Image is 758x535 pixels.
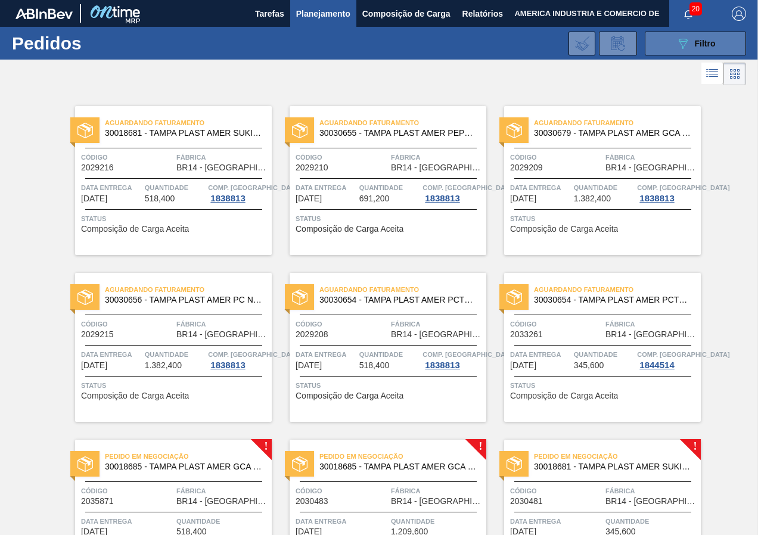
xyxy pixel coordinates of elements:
[81,361,107,370] span: 02/10/2025
[57,106,272,255] a: statusAguardando Faturamento30018681 - TAMPA PLAST AMER SUKITA S/LINERCódigo2029216FábricaBR14 - ...
[105,284,272,296] span: Aguardando Faturamento
[423,182,483,203] a: Comp. [GEOGRAPHIC_DATA]1838813
[296,485,388,497] span: Código
[391,318,483,330] span: Fábrica
[359,194,390,203] span: 691,200
[423,349,483,370] a: Comp. [GEOGRAPHIC_DATA]1838813
[292,290,307,305] img: status
[391,515,483,527] span: Quantidade
[574,361,604,370] span: 345,600
[208,182,300,194] span: Comp. Carga
[105,462,262,471] span: 30018685 - TAMPA PLAST AMER GCA S/LINER
[534,296,691,304] span: 30030654 - TAMPA PLAST AMER PCTW NIV24
[507,123,522,138] img: status
[296,163,328,172] span: 2029210
[486,106,701,255] a: statusAguardando Faturamento30030679 - TAMPA PLAST AMER GCA ZERO NIV24Código2029209FábricaBR14 - ...
[81,213,269,225] span: Status
[534,284,701,296] span: Aguardando Faturamento
[145,361,182,370] span: 1.382,400
[15,8,73,19] img: TNhmsLtSVTkK8tSr43FrP2fwEKptu5GPRR3wAAAABJRU5ErkJggg==
[391,485,483,497] span: Fábrica
[637,182,698,203] a: Comp. [GEOGRAPHIC_DATA]1838813
[359,349,420,360] span: Quantidade
[12,36,176,50] h1: Pedidos
[605,330,698,339] span: BR14 - Curitibana
[534,462,691,471] span: 30018681 - TAMPA PLAST AMER SUKITA S/LINER
[296,391,403,400] span: Composição de Carga Aceita
[534,450,701,462] span: Pedido em Negociação
[637,360,676,370] div: 1844514
[568,32,595,55] div: Importar Negociações dos Pedidos
[292,123,307,138] img: status
[81,194,107,203] span: 02/10/2025
[605,497,698,506] span: BR14 - Curitibana
[391,163,483,172] span: BR14 - Curitibana
[81,182,142,194] span: Data entrega
[645,32,746,55] button: Filtro
[81,497,114,506] span: 2035871
[510,497,543,506] span: 2030481
[296,380,483,391] span: Status
[574,349,635,360] span: Quantidade
[534,117,701,129] span: Aguardando Faturamento
[296,318,388,330] span: Código
[423,349,515,360] span: Comp. Carga
[510,213,698,225] span: Status
[272,273,486,422] a: statusAguardando Faturamento30030654 - TAMPA PLAST AMER PCTW NIV24Código2029208FábricaBR14 - [GEO...
[296,515,388,527] span: Data entrega
[208,182,269,203] a: Comp. [GEOGRAPHIC_DATA]1838813
[81,330,114,339] span: 2029215
[362,7,451,21] span: Composição de Carga
[208,194,247,203] div: 1838813
[637,182,729,194] span: Comp. Carga
[77,290,93,305] img: status
[208,349,300,360] span: Comp. Carga
[510,318,602,330] span: Código
[145,349,206,360] span: Quantidade
[510,380,698,391] span: Status
[510,151,602,163] span: Código
[176,485,269,497] span: Fábrica
[605,151,698,163] span: Fábrica
[605,485,698,497] span: Fábrica
[57,273,272,422] a: statusAguardando Faturamento30030656 - TAMPA PLAST AMER PC NIV24Código2029215FábricaBR14 - [GEOGR...
[296,361,322,370] span: 02/10/2025
[574,194,611,203] span: 1.382,400
[81,163,114,172] span: 2029216
[391,330,483,339] span: BR14 - Curitibana
[695,39,716,48] span: Filtro
[176,330,269,339] span: BR14 - Curitibana
[574,182,635,194] span: Quantidade
[637,194,676,203] div: 1838813
[81,349,142,360] span: Data entrega
[510,330,543,339] span: 2033261
[359,182,420,194] span: Quantidade
[423,360,462,370] div: 1838813
[296,330,328,339] span: 2029208
[507,290,522,305] img: status
[319,450,486,462] span: Pedido em Negociação
[296,349,356,360] span: Data entrega
[81,391,189,400] span: Composição de Carga Aceita
[208,349,269,370] a: Comp. [GEOGRAPHIC_DATA]1838813
[732,7,746,21] img: Logout
[534,129,691,138] span: 30030679 - TAMPA PLAST AMER GCA ZERO NIV24
[510,163,543,172] span: 2029209
[510,194,536,203] span: 02/10/2025
[296,194,322,203] span: 02/10/2025
[81,380,269,391] span: Status
[77,456,93,472] img: status
[296,182,356,194] span: Data entrega
[510,515,602,527] span: Data entrega
[105,129,262,138] span: 30018681 - TAMPA PLAST AMER SUKITA S/LINER
[81,515,173,527] span: Data entrega
[669,5,707,22] button: Notificações
[296,7,350,21] span: Planejamento
[81,225,189,234] span: Composição de Carga Aceita
[319,117,486,129] span: Aguardando Faturamento
[319,296,477,304] span: 30030654 - TAMPA PLAST AMER PCTW NIV24
[510,361,536,370] span: 02/10/2025
[423,182,515,194] span: Comp. Carga
[105,450,272,462] span: Pedido em Negociação
[605,318,698,330] span: Fábrica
